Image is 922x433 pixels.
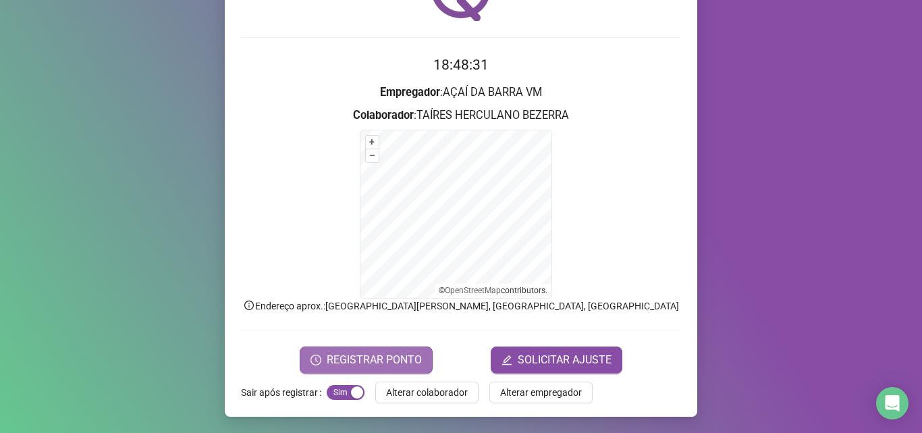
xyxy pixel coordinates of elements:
label: Sair após registrar [241,382,327,403]
div: Open Intercom Messenger [876,387,909,419]
button: Alterar empregador [489,382,593,403]
h3: : AÇAÍ DA BARRA VM [241,84,681,101]
span: SOLICITAR AJUSTE [518,352,612,368]
strong: Empregador [380,86,440,99]
span: REGISTRAR PONTO [327,352,422,368]
button: REGISTRAR PONTO [300,347,433,374]
p: Endereço aprox. : [GEOGRAPHIC_DATA][PERSON_NAME], [GEOGRAPHIC_DATA], [GEOGRAPHIC_DATA] [241,299,681,313]
span: Alterar empregador [500,385,582,400]
span: clock-circle [310,355,321,365]
time: 18:48:31 [433,57,489,73]
button: – [366,149,379,162]
h3: : TAÍRES HERCULANO BEZERRA [241,107,681,124]
li: © contributors. [439,286,547,295]
button: editSOLICITAR AJUSTE [491,347,622,374]
button: Alterar colaborador [375,382,479,403]
span: Alterar colaborador [386,385,468,400]
strong: Colaborador [353,109,414,122]
a: OpenStreetMap [445,286,501,295]
button: + [366,136,379,149]
span: info-circle [243,299,255,311]
span: edit [501,355,512,365]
